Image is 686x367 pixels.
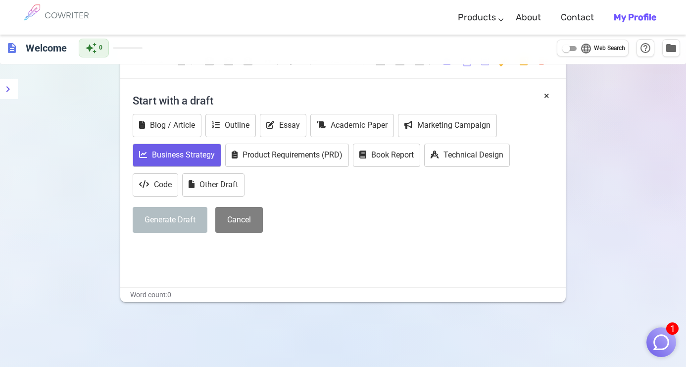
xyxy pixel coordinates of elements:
button: Essay [260,114,306,137]
button: × [544,89,549,103]
img: Close chat [652,333,671,352]
a: Contact [561,3,594,32]
span: description [6,42,18,54]
button: Academic Paper [310,114,394,137]
span: 0 [99,43,102,53]
button: Outline [205,114,256,137]
span: language [580,43,592,54]
h4: Start with a draft [133,89,553,112]
a: My Profile [614,3,656,32]
button: Blog / Article [133,114,201,137]
div: Word count: 0 [120,288,566,302]
span: folder [665,42,677,54]
span: 1 [666,322,679,335]
button: Product Requirements (PRD) [225,144,349,167]
b: My Profile [614,12,656,23]
button: Other Draft [182,173,245,197]
button: Code [133,173,178,197]
span: auto_awesome [85,42,97,54]
h6: Click to edit title [22,38,71,58]
button: Manage Documents [662,39,680,57]
button: Help & Shortcuts [637,39,654,57]
span: help_outline [639,42,651,54]
button: Cancel [215,207,263,233]
button: 1 [646,327,676,357]
button: Business Strategy [133,144,221,167]
span: Web Search [594,44,625,53]
a: About [516,3,541,32]
button: Book Report [353,144,420,167]
button: Marketing Campaign [398,114,497,137]
button: Generate Draft [133,207,207,233]
button: Technical Design [424,144,510,167]
h6: COWRITER [45,11,89,20]
a: Products [458,3,496,32]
